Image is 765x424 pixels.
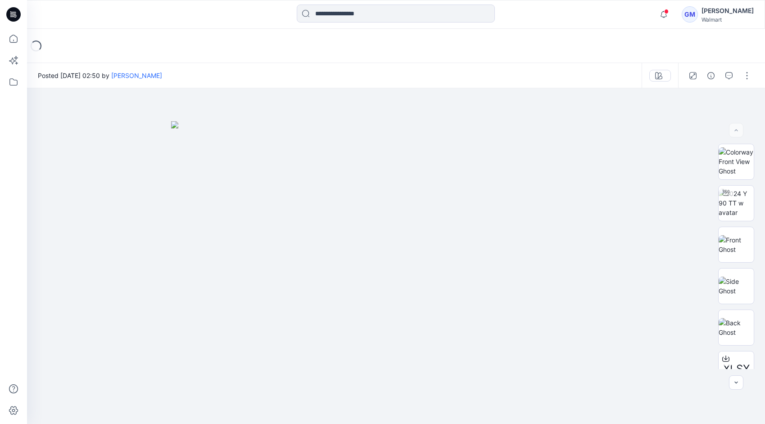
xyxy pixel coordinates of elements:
button: Details [704,68,718,83]
span: Posted [DATE] 02:50 by [38,71,162,80]
img: 2024 Y 90 TT w avatar [719,189,754,217]
span: XLSX [723,361,750,377]
img: Back Ghost [719,318,754,337]
div: Walmart [702,16,754,23]
div: GM [682,6,698,23]
img: Side Ghost [719,277,754,296]
a: [PERSON_NAME] [111,72,162,79]
img: Front Ghost [719,235,754,254]
div: [PERSON_NAME] [702,5,754,16]
img: Colorway Front View Ghost [719,147,754,176]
